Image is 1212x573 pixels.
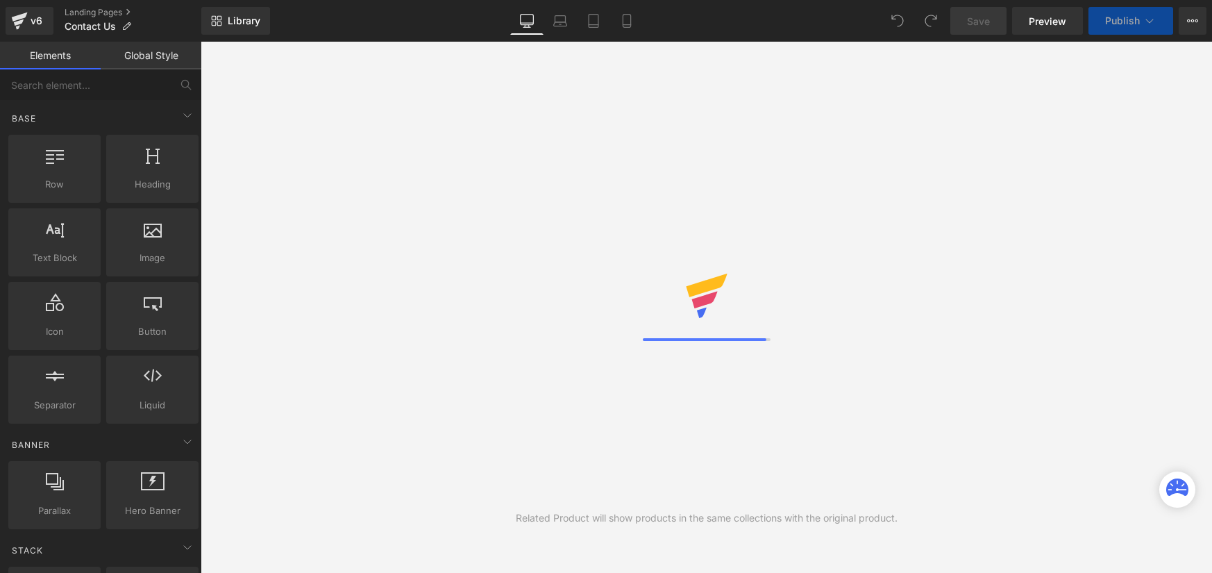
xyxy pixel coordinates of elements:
a: Desktop [510,7,544,35]
span: Separator [12,398,96,413]
span: Save [967,14,990,28]
span: Banner [10,438,51,451]
a: Preview [1012,7,1083,35]
span: Row [12,177,96,192]
span: Button [110,324,194,339]
a: New Library [201,7,270,35]
span: Contact Us [65,21,116,32]
span: Parallax [12,504,96,518]
div: v6 [28,12,45,30]
span: Publish [1105,15,1140,26]
span: Text Block [12,251,96,265]
span: Icon [12,324,96,339]
span: Heading [110,177,194,192]
a: Global Style [101,42,201,69]
a: Laptop [544,7,577,35]
button: Redo [917,7,945,35]
a: Landing Pages [65,7,201,18]
span: Library [228,15,260,27]
button: Undo [884,7,911,35]
span: Preview [1029,14,1066,28]
a: Tablet [577,7,610,35]
button: Publish [1088,7,1173,35]
span: Stack [10,544,44,557]
div: Related Product will show products in the same collections with the original product. [516,510,898,526]
span: Liquid [110,398,194,413]
a: v6 [6,7,53,35]
span: Image [110,251,194,265]
button: More [1179,7,1206,35]
a: Mobile [610,7,643,35]
span: Base [10,112,37,125]
span: Hero Banner [110,504,194,518]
